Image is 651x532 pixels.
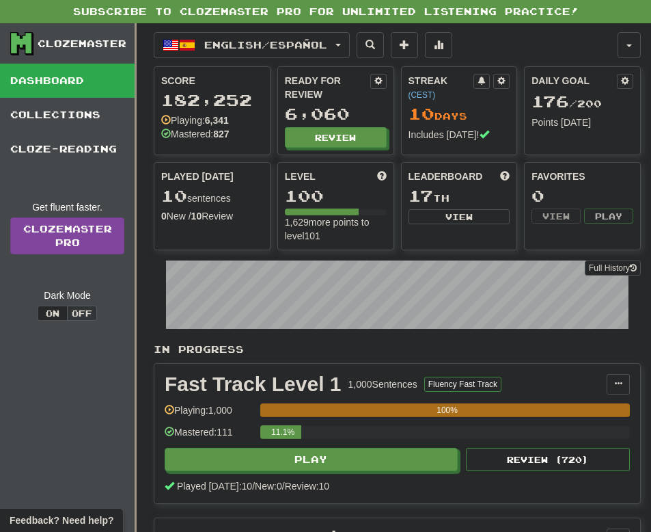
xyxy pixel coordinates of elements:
div: Playing: 1,000 [165,403,253,426]
button: Fluency Fast Track [424,377,501,392]
div: Score [161,74,263,88]
div: 0 [531,187,633,204]
span: Level [285,170,316,183]
span: Leaderboard [408,170,483,183]
span: Review: 10 [285,481,329,492]
div: 182,252 [161,92,263,109]
div: th [408,187,510,205]
div: Ready for Review [285,74,370,101]
span: / 200 [531,98,602,109]
button: Play [165,448,458,471]
div: Day s [408,105,510,123]
button: Full History [585,261,641,276]
span: Played [DATE]: 10 [177,481,252,492]
span: New: 0 [255,481,282,492]
div: 11.1% [264,425,301,439]
span: 10 [408,104,434,123]
div: Points [DATE] [531,116,633,129]
div: 100 [285,187,387,204]
div: Mastered: [161,127,230,141]
div: 1,000 Sentences [348,377,417,391]
span: This week in points, UTC [500,170,510,183]
button: On [38,306,68,321]
div: Favorites [531,170,633,183]
button: Review [285,127,387,148]
div: Clozemaster [38,37,126,51]
strong: 6,341 [205,115,229,126]
div: sentences [161,187,263,205]
a: ClozemasterPro [10,217,124,254]
div: New / Review [161,209,263,223]
span: 17 [408,186,433,205]
button: Off [67,306,97,321]
div: 6,060 [285,105,387,122]
div: 100% [264,403,630,417]
button: English/Español [154,32,350,58]
div: Playing: [161,114,229,127]
span: / [282,481,285,492]
span: Open feedback widget [10,514,113,527]
span: English / Español [204,39,327,51]
p: In Progress [154,343,641,356]
a: (CEST) [408,90,436,100]
button: View [531,209,581,224]
strong: 0 [161,211,167,222]
div: Daily Goal [531,74,617,89]
div: Includes [DATE]! [408,128,510,142]
button: Add sentence to collection [391,32,418,58]
strong: 827 [213,129,229,139]
div: Dark Mode [10,289,124,302]
div: 1,629 more points to level 101 [285,215,387,243]
span: Played [DATE] [161,170,234,183]
div: Streak [408,74,474,101]
div: Mastered: 111 [165,425,253,448]
button: Review (720) [466,448,630,471]
strong: 10 [191,211,202,222]
button: More stats [425,32,452,58]
button: View [408,209,510,224]
span: / [252,481,255,492]
button: Play [584,209,633,224]
span: 176 [531,92,569,111]
div: Get fluent faster. [10,200,124,214]
span: 10 [161,186,187,205]
span: Score more points to level up [377,170,387,183]
div: Fast Track Level 1 [165,374,342,395]
button: Search sentences [357,32,384,58]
